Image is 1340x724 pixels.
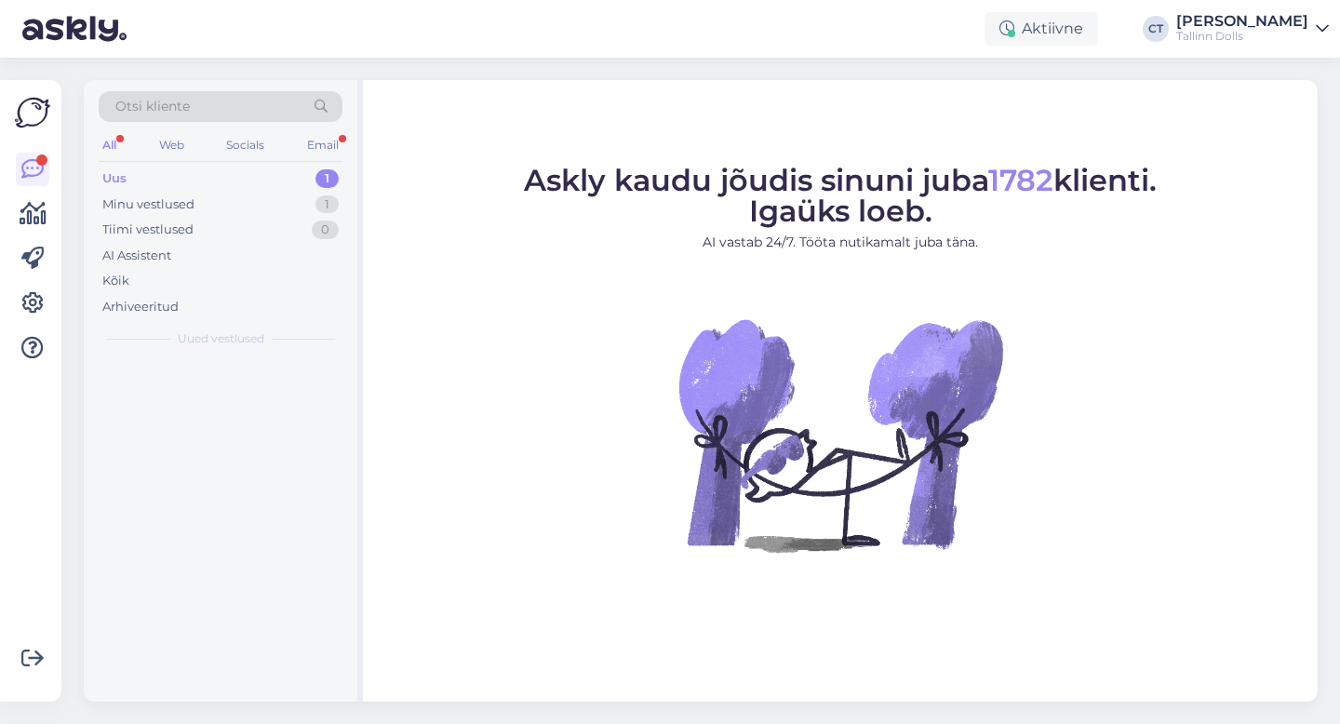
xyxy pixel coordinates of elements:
[303,133,342,157] div: Email
[524,162,1157,229] span: Askly kaudu jõudis sinuni juba klienti. Igaüks loeb.
[102,247,171,265] div: AI Assistent
[1176,14,1308,29] div: [PERSON_NAME]
[1176,14,1329,44] a: [PERSON_NAME]Tallinn Dolls
[1176,29,1308,44] div: Tallinn Dolls
[102,195,194,214] div: Minu vestlused
[102,272,129,290] div: Kõik
[15,95,50,130] img: Askly Logo
[524,233,1157,252] p: AI vastab 24/7. Tööta nutikamalt juba täna.
[115,97,190,116] span: Otsi kliente
[99,133,120,157] div: All
[315,169,339,188] div: 1
[985,12,1098,46] div: Aktiivne
[102,298,179,316] div: Arhiveeritud
[988,162,1053,198] span: 1782
[155,133,188,157] div: Web
[102,221,194,239] div: Tiimi vestlused
[1143,16,1169,42] div: CT
[178,330,264,347] span: Uued vestlused
[102,169,127,188] div: Uus
[312,221,339,239] div: 0
[673,267,1008,602] img: No Chat active
[315,195,339,214] div: 1
[222,133,268,157] div: Socials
